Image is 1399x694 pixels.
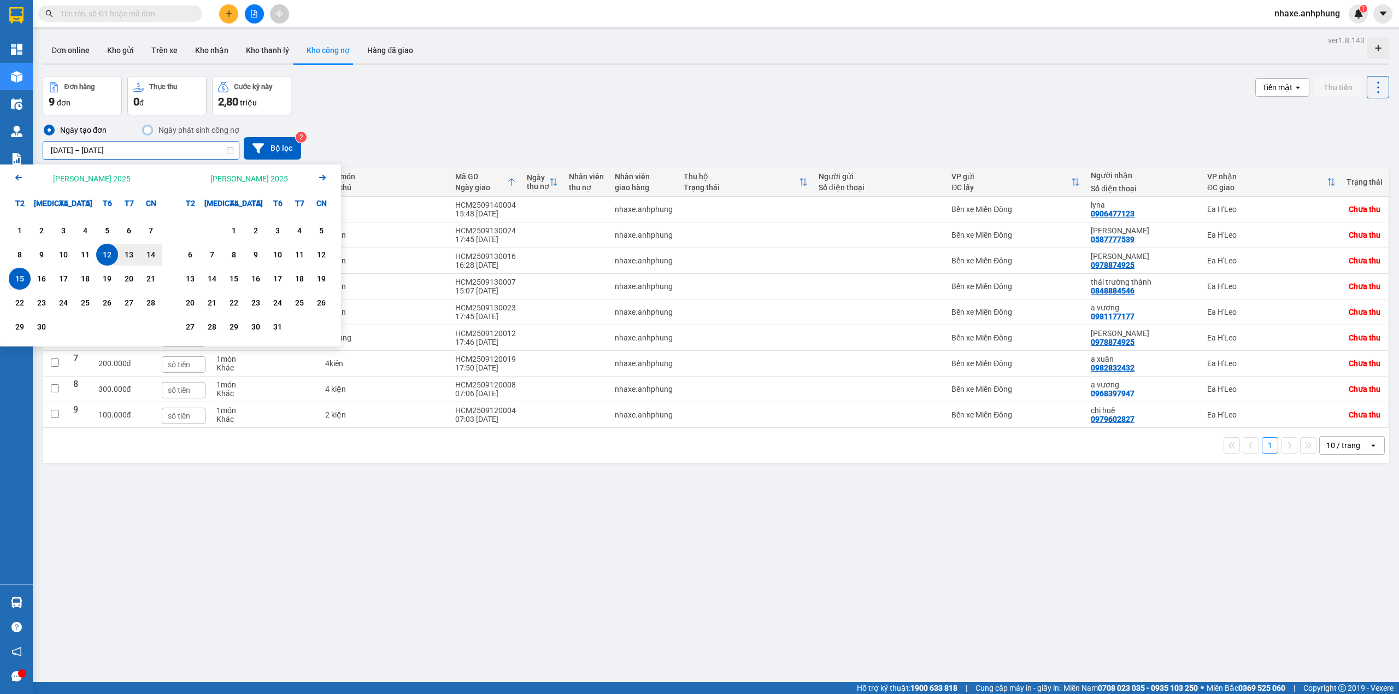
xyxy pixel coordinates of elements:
div: Tên món [325,172,444,181]
div: nhaxe.anhphung [615,205,673,214]
div: Thu hộ [684,172,798,181]
div: Chưa thu [1349,205,1380,214]
div: Choose Thứ Sáu, tháng 10 31 2025. It's available. [267,316,289,338]
div: Choose Thứ Sáu, tháng 10 24 2025. It's available. [267,292,289,314]
div: 10 [56,248,71,261]
div: 22 [226,296,242,309]
div: 16:28 [DATE] [455,261,516,269]
div: Choose Thứ Hai, tháng 09 1 2025. It's available. [9,220,31,242]
div: 26 [99,296,115,309]
div: CN [140,192,162,214]
div: Choose Thứ Năm, tháng 10 23 2025. It's available. [245,292,267,314]
svg: Arrow Left [12,171,25,184]
div: T4 [223,192,245,214]
div: Ea H'Leo [1207,205,1336,214]
div: Bến xe Miền Đông [951,231,1080,239]
img: warehouse-icon [11,126,22,137]
div: 20 [183,296,198,309]
div: Choose Thứ Tư, tháng 09 3 2025. It's available. [52,220,74,242]
div: [PERSON_NAME] 2025 [53,173,131,184]
img: warehouse-icon [11,98,22,110]
div: thái trường thành [1091,278,1196,286]
div: Ea H'Leo [1207,231,1336,239]
div: nhaxe.anhphung [615,282,673,291]
div: Choose Thứ Tư, tháng 10 29 2025. It's available. [223,316,245,338]
div: Choose Thứ Năm, tháng 09 4 2025. It's available. [74,220,96,242]
div: HCM2509130007 [455,278,516,286]
div: 300.000 [98,385,151,393]
div: Choose Thứ Tư, tháng 10 1 2025. It's available. [223,220,245,242]
div: 0981177177 [1091,312,1135,321]
div: Ngày [527,173,549,182]
span: 0 [133,95,139,108]
div: Choose Thứ Hai, tháng 09 8 2025. It's available. [9,244,31,266]
div: 17:45 [DATE] [455,312,516,321]
img: logo-vxr [9,7,23,23]
div: T4 [52,192,74,214]
div: Choose Thứ Sáu, tháng 09 26 2025. It's available. [96,292,118,314]
div: 13 [121,248,137,261]
img: warehouse-icon [11,71,22,83]
div: 19 [314,272,329,285]
button: Kho gửi [98,37,143,63]
div: Choose Thứ Sáu, tháng 10 17 2025. It's available. [267,268,289,290]
div: Choose Thứ Ba, tháng 09 2 2025. It's available. [31,220,52,242]
sup: 2 [296,132,307,143]
div: 7 [143,224,158,237]
div: HCM2509130016 [455,252,516,261]
button: Bộ lọc [244,137,301,160]
div: 9 [34,248,49,261]
div: Chưa thu [1349,359,1380,368]
div: Chưa thu [1349,333,1380,342]
div: Choose Thứ Sáu, tháng 10 10 2025. It's available. [267,244,289,266]
div: 20 [121,272,137,285]
div: 0978874925 [1091,261,1135,269]
span: nhaxe.anhphung [1266,7,1349,20]
div: Chưa thu [1349,256,1380,265]
div: 8 [12,248,27,261]
div: T5 [245,192,267,214]
div: 10 [270,248,285,261]
div: Choose Thứ Sáu, tháng 10 3 2025. It's available. [267,220,289,242]
div: 25 [292,296,307,309]
div: a vương [1091,303,1196,312]
div: T2 [179,192,201,214]
div: Choose Thứ Năm, tháng 09 18 2025. It's available. [74,268,96,290]
button: caret-down [1373,4,1392,23]
span: đ [139,98,144,107]
img: warehouse-icon [11,597,22,608]
div: giao hàng [615,183,673,192]
div: Số điện thoại [819,183,941,192]
div: 12 [99,248,115,261]
div: Ea H'Leo [1207,333,1336,342]
div: thu nợ [527,182,549,191]
div: Choose Thứ Tư, tháng 10 8 2025. It's available. [223,244,245,266]
div: 27 [121,296,137,309]
div: CN [310,192,332,214]
span: triệu [240,98,257,107]
div: Choose Thứ Tư, tháng 10 22 2025. It's available. [223,292,245,314]
div: 8 [226,248,242,261]
div: 0978874925 [1091,338,1135,346]
div: 17 [270,272,285,285]
div: Ghi chú [325,183,444,192]
div: 1 món [216,355,315,363]
button: Cước kỳ này2,80 triệu [212,76,291,115]
div: 6 [121,224,137,237]
div: Bến xe Miền Đông [951,205,1080,214]
div: 8 thùng [325,333,444,342]
span: đ [127,359,131,368]
div: 10 / trang [1326,440,1360,451]
svg: Arrow Right [316,171,329,184]
div: Choose Thứ Bảy, tháng 10 11 2025. It's available. [289,244,310,266]
div: 31 [270,320,285,333]
div: ver 1.8.143 [1328,34,1365,46]
div: 0587777539 [1091,235,1135,244]
div: 23 [248,296,263,309]
div: Choose Thứ Hai, tháng 09 29 2025. It's available. [9,316,31,338]
span: aim [275,10,283,17]
div: 1 món [216,380,315,389]
div: nhaxe.anhphung [615,385,673,393]
div: nhaxe.anhphung [615,333,673,342]
div: Choose Thứ Ba, tháng 10 21 2025. It's available. [201,292,223,314]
